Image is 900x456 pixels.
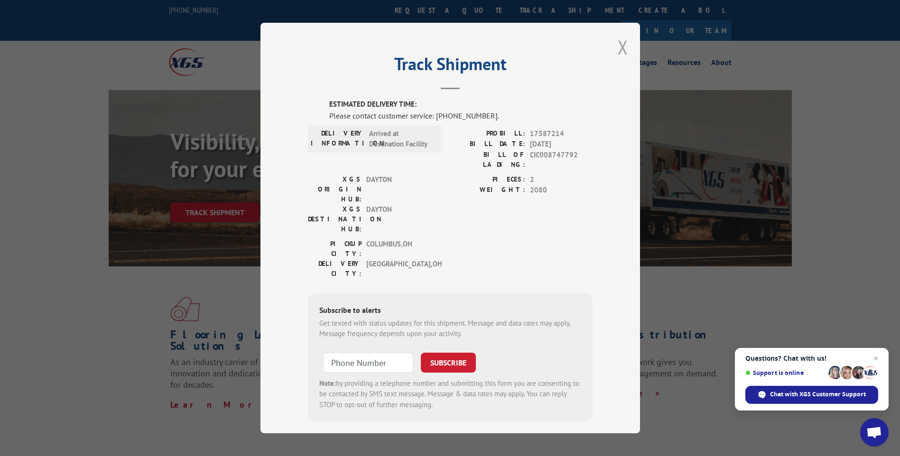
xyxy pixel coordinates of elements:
label: WEIGHT: [450,185,525,196]
span: COLUMBUS , OH [366,239,430,259]
button: Close modal [618,35,628,60]
label: XGS DESTINATION HUB: [308,204,362,234]
span: [DATE] [530,139,593,150]
label: DELIVERY INFORMATION: [311,128,364,150]
label: DELIVERY CITY: [308,259,362,279]
div: by providing a telephone number and submitting this form you are consenting to be contacted by SM... [319,378,581,410]
label: BILL OF LADING: [450,150,525,170]
label: PROBILL: [450,128,525,139]
span: DAYTON [366,174,430,204]
span: Questions? Chat with us! [745,355,878,362]
button: SUBSCRIBE [421,353,476,373]
label: PICKUP CITY: [308,239,362,259]
div: Subscribe to alerts [319,304,581,318]
span: DAYTON [366,204,430,234]
span: 17587214 [530,128,593,139]
div: Get texted with status updates for this shipment. Message and data rates may apply. Message frequ... [319,318,581,339]
label: PIECES: [450,174,525,185]
span: Chat with XGS Customer Support [770,390,866,399]
label: ESTIMATED DELIVERY TIME: [329,99,593,110]
label: XGS ORIGIN HUB: [308,174,362,204]
input: Phone Number [323,353,413,373]
span: 2080 [530,185,593,196]
label: BILL DATE: [450,139,525,150]
span: [GEOGRAPHIC_DATA] , OH [366,259,430,279]
span: Support is online [745,369,825,376]
h2: Track Shipment [308,57,593,75]
a: Open chat [860,418,889,447]
span: 2 [530,174,593,185]
span: Chat with XGS Customer Support [745,386,878,404]
div: Please contact customer service: [PHONE_NUMBER]. [329,110,593,121]
strong: Note: [319,379,336,388]
span: CIC008747792 [530,150,593,170]
span: Arrived at Destination Facility [369,128,433,150]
